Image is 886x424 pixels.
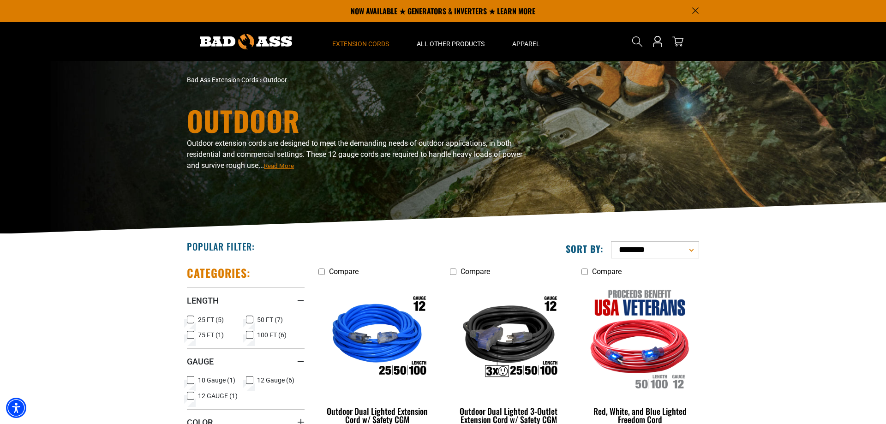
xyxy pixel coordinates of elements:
span: All Other Products [417,40,485,48]
img: Outdoor Dual Lighted 3-Outlet Extension Cord w/ Safety CGM [450,285,567,391]
h1: Outdoor [187,107,524,134]
img: Bad Ass Extension Cords [200,34,292,49]
span: 12 Gauge (6) [257,377,294,383]
a: cart [670,36,685,47]
span: Outdoor extension cords are designed to meet the demanding needs of outdoor applications, in both... [187,139,522,170]
h2: Categories: [187,266,251,280]
span: 50 FT (7) [257,317,283,323]
label: Sort by: [566,243,604,255]
span: Gauge [187,356,214,367]
div: Outdoor Dual Lighted 3-Outlet Extension Cord w/ Safety CGM [450,407,568,424]
span: 25 FT (5) [198,317,224,323]
span: 12 GAUGE (1) [198,393,238,399]
span: Compare [329,267,359,276]
span: › [260,76,262,84]
img: Outdoor Dual Lighted Extension Cord w/ Safety CGM [319,285,436,391]
span: 100 FT (6) [257,332,287,338]
span: 75 FT (1) [198,332,224,338]
summary: Length [187,287,305,313]
span: Compare [592,267,622,276]
span: Compare [461,267,490,276]
div: Accessibility Menu [6,398,26,418]
span: Read More [264,162,294,169]
h2: Popular Filter: [187,240,255,252]
span: Extension Cords [332,40,389,48]
summary: Gauge [187,348,305,374]
div: Outdoor Dual Lighted Extension Cord w/ Safety CGM [318,407,436,424]
span: Outdoor [263,76,287,84]
img: Red, White, and Blue Lighted Freedom Cord [582,285,698,391]
span: 10 Gauge (1) [198,377,235,383]
summary: Extension Cords [318,22,403,61]
div: Red, White, and Blue Lighted Freedom Cord [581,407,699,424]
a: Open this option [650,22,665,61]
a: Bad Ass Extension Cords [187,76,258,84]
summary: Apparel [498,22,554,61]
summary: All Other Products [403,22,498,61]
span: Length [187,295,219,306]
nav: breadcrumbs [187,75,524,85]
span: Apparel [512,40,540,48]
summary: Search [630,34,645,49]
